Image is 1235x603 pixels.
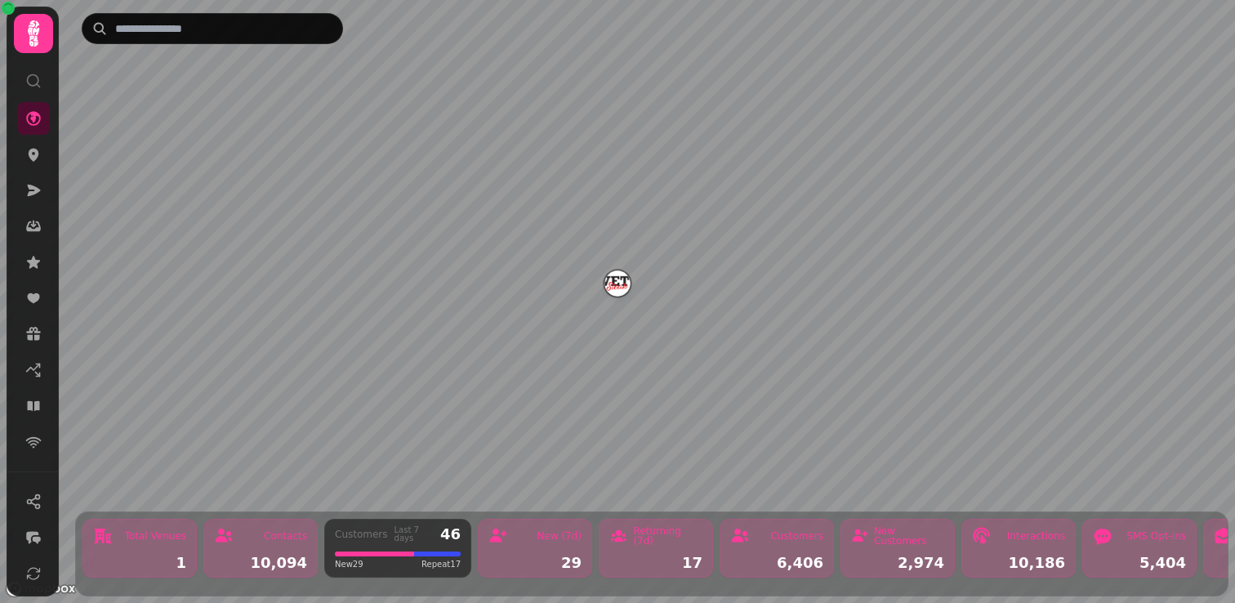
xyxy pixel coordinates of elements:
[972,556,1065,570] div: 10,186
[770,531,823,541] div: Customers
[5,579,77,598] a: Mapbox logo
[488,556,582,570] div: 29
[604,270,631,297] button: Bavette Steakhouse - Stockton Heath
[125,531,186,541] div: Total Venues
[730,556,823,570] div: 6,406
[264,531,307,541] div: Contacts
[335,529,388,539] div: Customers
[93,556,186,570] div: 1
[851,556,944,570] div: 2,974
[1007,531,1065,541] div: Interactions
[874,526,944,546] div: New Customers
[1093,556,1186,570] div: 5,404
[335,558,363,570] span: New 29
[604,270,631,301] div: Map marker
[609,556,702,570] div: 17
[395,526,434,543] div: Last 7 days
[633,526,702,546] div: Returning (7d)
[1126,531,1186,541] div: SMS Opt-ins
[421,558,461,570] span: Repeat 17
[440,527,461,542] div: 46
[214,556,307,570] div: 10,094
[537,531,582,541] div: New (7d)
